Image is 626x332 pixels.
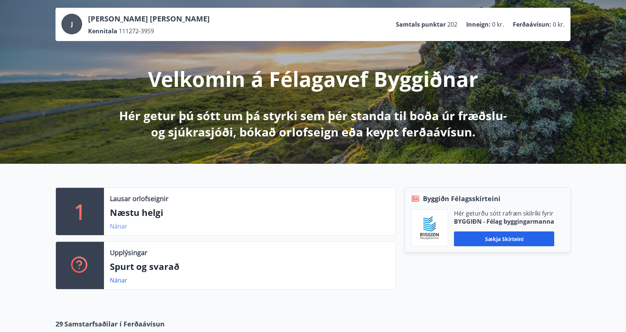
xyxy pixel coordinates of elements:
p: Velkomin á Félagavef Byggiðnar [148,65,478,93]
p: [PERSON_NAME] [PERSON_NAME] [88,14,210,24]
p: Kennitala [88,27,117,35]
img: BKlGVmlTW1Qrz68WFGMFQUcXHWdQd7yePWMkvn3i.png [417,215,442,240]
p: Samtals punktar [396,20,446,28]
span: 29 [55,319,63,329]
a: Nánar [110,276,127,284]
span: 0 kr. [492,20,504,28]
span: Byggiðn Félagsskírteini [423,194,501,203]
p: Hér getur þú sótt um þá styrki sem þér standa til boða úr fræðslu- og sjúkrasjóði, bókað orlofsei... [118,108,508,140]
p: Næstu helgi [110,206,390,219]
p: Ferðaávísun : [513,20,551,28]
span: 0 kr. [553,20,565,28]
span: 111272-3959 [119,27,154,35]
p: Hér geturðu sótt rafræn skilríki fyrir [454,209,554,217]
p: Lausar orlofseignir [110,194,168,203]
p: Upplýsingar [110,248,147,257]
a: Nánar [110,222,127,230]
button: Sækja skírteini [454,231,554,246]
p: BYGGIÐN - Félag byggingarmanna [454,217,554,226]
span: Samstarfsaðilar í Ferðaávísun [64,319,165,329]
span: 202 [447,20,457,28]
span: J [71,20,73,28]
p: Inneign : [466,20,491,28]
p: Spurt og svarað [110,260,390,273]
p: 1 [74,197,86,226]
